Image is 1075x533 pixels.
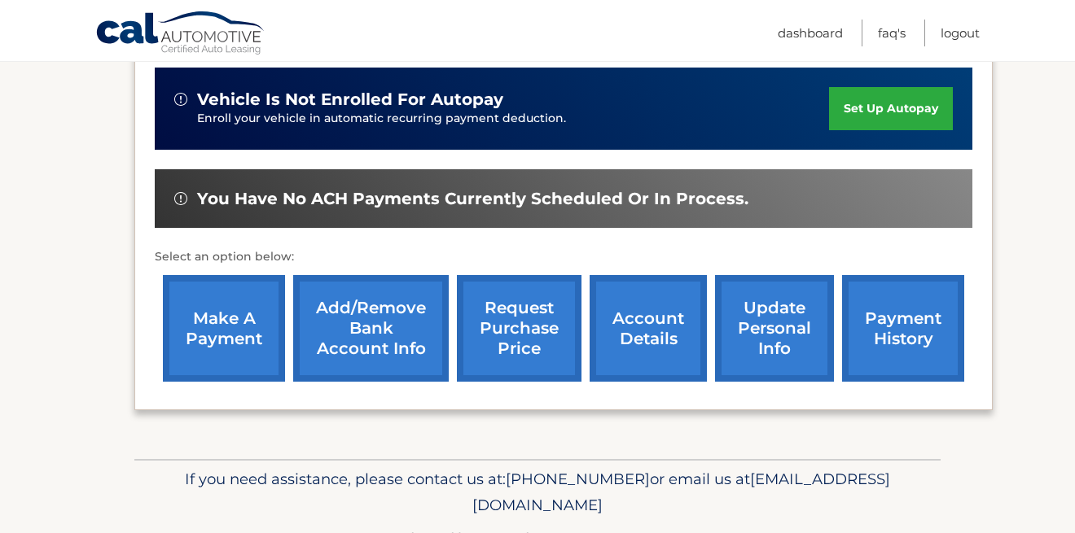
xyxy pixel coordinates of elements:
[829,87,953,130] a: set up autopay
[842,275,964,382] a: payment history
[506,470,650,488] span: [PHONE_NUMBER]
[197,110,829,128] p: Enroll your vehicle in automatic recurring payment deduction.
[197,189,748,209] span: You have no ACH payments currently scheduled or in process.
[155,247,972,267] p: Select an option below:
[293,275,449,382] a: Add/Remove bank account info
[778,20,843,46] a: Dashboard
[174,192,187,205] img: alert-white.svg
[197,90,503,110] span: vehicle is not enrolled for autopay
[457,275,581,382] a: request purchase price
[95,11,266,58] a: Cal Automotive
[163,275,285,382] a: make a payment
[145,466,930,518] p: If you need assistance, please contact us at: or email us at
[715,275,834,382] a: update personal info
[174,93,187,106] img: alert-white.svg
[941,20,980,46] a: Logout
[472,470,890,514] span: [EMAIL_ADDRESS][DOMAIN_NAME]
[878,20,906,46] a: FAQ's
[590,275,707,382] a: account details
